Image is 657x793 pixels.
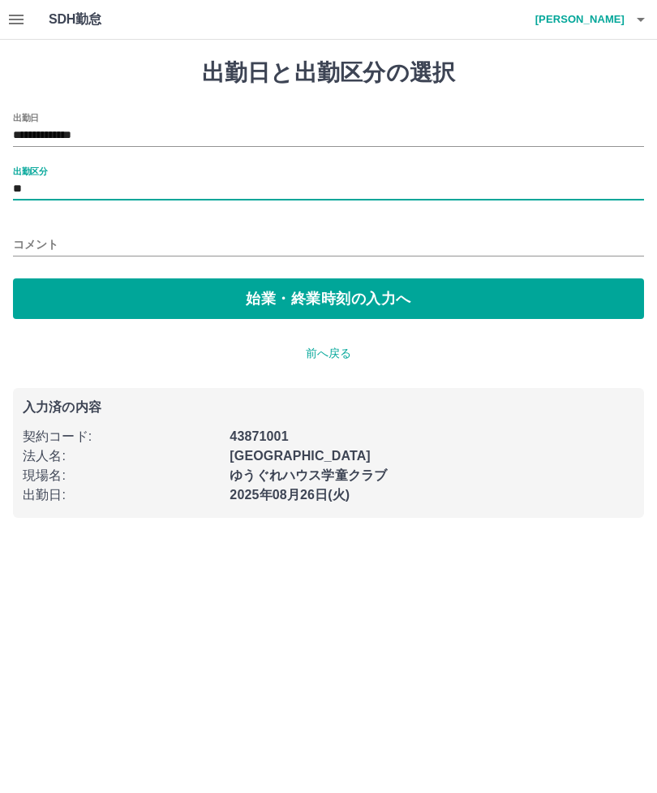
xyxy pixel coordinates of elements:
[13,345,644,362] p: 前へ戻る
[13,59,644,87] h1: 出勤日と出勤区分の選択
[13,111,39,123] label: 出勤日
[230,468,387,482] b: ゆうぐれハウス学童クラブ
[230,429,288,443] b: 43871001
[23,427,220,446] p: 契約コード :
[230,488,350,502] b: 2025年08月26日(火)
[23,446,220,466] p: 法人名 :
[230,449,371,463] b: [GEOGRAPHIC_DATA]
[23,466,220,485] p: 現場名 :
[13,165,47,177] label: 出勤区分
[23,401,634,414] p: 入力済の内容
[23,485,220,505] p: 出勤日 :
[13,278,644,319] button: 始業・終業時刻の入力へ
